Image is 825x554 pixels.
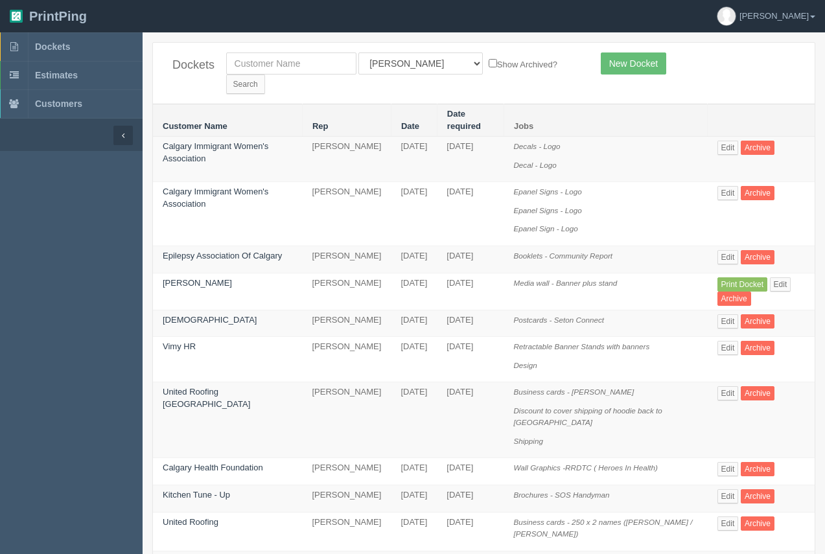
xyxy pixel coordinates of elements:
[302,310,391,337] td: [PERSON_NAME]
[513,491,609,499] i: Brochures - SOS Handyman
[226,52,356,75] input: Customer Name
[741,141,774,155] a: Archive
[513,437,543,445] i: Shipping
[513,316,604,324] i: Postcards - Seton Connect
[717,489,739,503] a: Edit
[35,70,78,80] span: Estimates
[391,337,437,382] td: [DATE]
[437,458,504,485] td: [DATE]
[391,458,437,485] td: [DATE]
[302,273,391,310] td: [PERSON_NAME]
[10,10,23,23] img: logo-3e63b451c926e2ac314895c53de4908e5d424f24456219fb08d385ab2e579770.png
[717,516,739,531] a: Edit
[741,186,774,200] a: Archive
[302,182,391,246] td: [PERSON_NAME]
[741,250,774,264] a: Archive
[391,137,437,182] td: [DATE]
[717,250,739,264] a: Edit
[163,141,268,163] a: Calgary Immigrant Women's Association
[717,314,739,329] a: Edit
[717,386,739,400] a: Edit
[302,458,391,485] td: [PERSON_NAME]
[513,206,581,214] i: Epanel Signs - Logo
[504,104,707,137] th: Jobs
[437,382,504,458] td: [DATE]
[717,7,736,25] img: avatar_default-7531ab5dedf162e01f1e0bb0964e6a185e93c5c22dfe317fb01d7f8cd2b1632c.jpg
[437,512,504,551] td: [DATE]
[391,273,437,310] td: [DATE]
[163,121,227,131] a: Customer Name
[391,512,437,551] td: [DATE]
[513,224,577,233] i: Epanel Sign - Logo
[717,277,767,292] a: Print Docket
[163,463,263,472] a: Calgary Health Foundation
[302,512,391,551] td: [PERSON_NAME]
[391,382,437,458] td: [DATE]
[302,137,391,182] td: [PERSON_NAME]
[391,246,437,273] td: [DATE]
[489,59,497,67] input: Show Archived?
[741,386,774,400] a: Archive
[302,246,391,273] td: [PERSON_NAME]
[513,361,537,369] i: Design
[437,182,504,246] td: [DATE]
[437,137,504,182] td: [DATE]
[717,292,751,306] a: Archive
[717,186,739,200] a: Edit
[163,517,218,527] a: United Roofing
[391,485,437,513] td: [DATE]
[513,463,658,472] i: Wall Graphics -RRDTC ( Heroes In Health)
[35,98,82,109] span: Customers
[717,341,739,355] a: Edit
[163,315,257,325] a: [DEMOGRAPHIC_DATA]
[163,341,196,351] a: Vimy HR
[437,485,504,513] td: [DATE]
[513,406,662,427] i: Discount to cover shipping of hoodie back to [GEOGRAPHIC_DATA]
[163,278,232,288] a: [PERSON_NAME]
[312,121,329,131] a: Rep
[437,310,504,337] td: [DATE]
[513,251,612,260] i: Booklets - Community Report
[302,337,391,382] td: [PERSON_NAME]
[437,337,504,382] td: [DATE]
[226,75,265,94] input: Search
[513,142,560,150] i: Decals - Logo
[447,109,481,131] a: Date required
[741,341,774,355] a: Archive
[35,41,70,52] span: Dockets
[163,187,268,209] a: Calgary Immigrant Women's Association
[391,182,437,246] td: [DATE]
[401,121,419,131] a: Date
[741,462,774,476] a: Archive
[513,161,556,169] i: Decal - Logo
[302,485,391,513] td: [PERSON_NAME]
[513,387,634,396] i: Business cards - [PERSON_NAME]
[513,518,692,538] i: Business cards - 250 x 2 names ([PERSON_NAME] / [PERSON_NAME])
[172,59,207,72] h4: Dockets
[391,310,437,337] td: [DATE]
[741,314,774,329] a: Archive
[770,277,791,292] a: Edit
[717,462,739,476] a: Edit
[163,251,282,260] a: Epilepsy Association Of Calgary
[741,516,774,531] a: Archive
[302,382,391,458] td: [PERSON_NAME]
[513,342,649,351] i: Retractable Banner Stands with banners
[741,489,774,503] a: Archive
[513,187,581,196] i: Epanel Signs - Logo
[437,273,504,310] td: [DATE]
[717,141,739,155] a: Edit
[601,52,666,75] a: New Docket
[513,279,617,287] i: Media wall - Banner plus stand
[437,246,504,273] td: [DATE]
[489,56,557,71] label: Show Archived?
[163,387,250,409] a: United Roofing [GEOGRAPHIC_DATA]
[163,490,230,500] a: Kitchen Tune - Up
